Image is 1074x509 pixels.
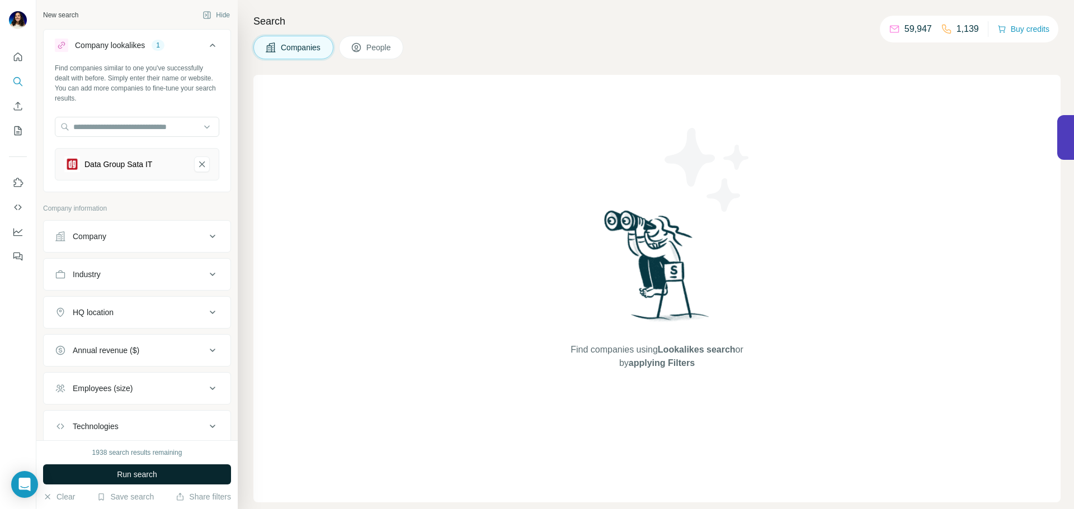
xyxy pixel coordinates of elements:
button: Enrich CSV [9,96,27,116]
div: 1 [152,40,164,50]
button: Annual revenue ($) [44,337,230,364]
div: Open Intercom Messenger [11,471,38,498]
div: Find companies similar to one you've successfully dealt with before. Simply enter their name or w... [55,63,219,103]
img: Surfe Illustration - Stars [657,120,758,220]
div: Company lookalikes [75,40,145,51]
button: Buy credits [997,21,1049,37]
img: Data Group Sata IT-logo [64,156,80,172]
span: Lookalikes search [658,345,736,354]
div: 1938 search results remaining [92,448,182,458]
button: Feedback [9,246,27,267]
span: People [366,42,392,53]
span: Companies [281,42,322,53]
button: Clear [43,491,75,502]
button: Technologies [44,413,230,440]
p: 1,139 [957,22,979,36]
div: Annual revenue ($) [73,345,139,356]
div: HQ location [73,307,114,318]
button: Quick start [9,47,27,67]
button: Hide [195,7,238,23]
button: Search [9,72,27,92]
button: Industry [44,261,230,288]
div: Employees (size) [73,383,133,394]
h4: Search [253,13,1061,29]
span: Find companies using or by [567,343,746,370]
button: Share filters [176,491,231,502]
div: New search [43,10,78,20]
button: Company [44,223,230,250]
img: Avatar [9,11,27,29]
div: Company [73,231,106,242]
button: Employees (size) [44,375,230,402]
div: Industry [73,269,101,280]
div: Technologies [73,421,119,432]
span: Run search [117,469,157,480]
button: Use Surfe API [9,197,27,217]
span: applying Filters [629,358,695,368]
button: Data Group Sata IT-remove-button [194,156,210,172]
button: Use Surfe on LinkedIn [9,173,27,193]
p: 59,947 [905,22,932,36]
button: Run search [43,464,231,484]
button: Company lookalikes1 [44,32,230,63]
button: HQ location [44,299,230,326]
div: Data Group Sata IT [84,159,152,170]
button: Dashboard [9,222,27,242]
button: My lists [9,121,27,141]
img: Surfe Illustration - Woman searching with binoculars [599,207,715,332]
button: Save search [97,491,154,502]
p: Company information [43,203,231,213]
